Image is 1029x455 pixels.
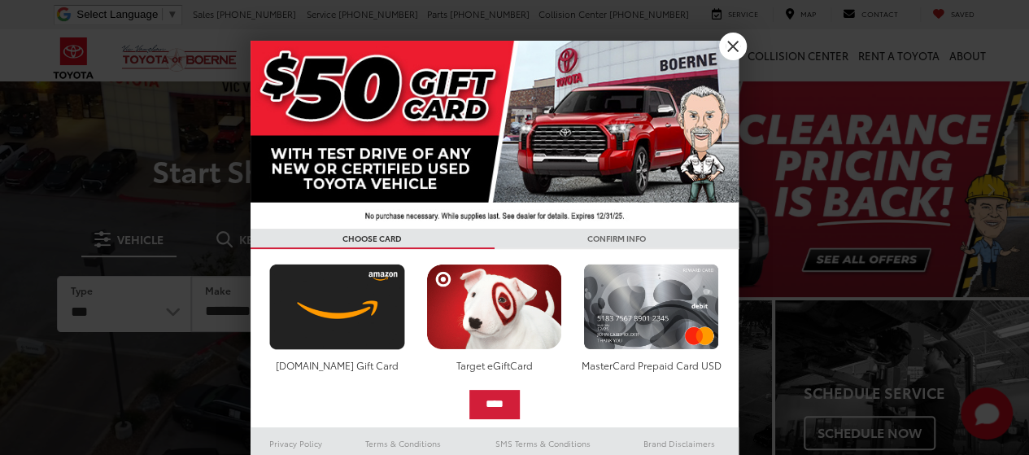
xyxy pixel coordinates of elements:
[251,434,342,453] a: Privacy Policy
[422,264,566,350] img: targetcard.png
[620,434,739,453] a: Brand Disclaimers
[495,229,739,249] h3: CONFIRM INFO
[341,434,465,453] a: Terms & Conditions
[265,264,409,350] img: amazoncard.png
[265,358,409,372] div: [DOMAIN_NAME] Gift Card
[251,41,739,229] img: 42635_top_851395.jpg
[422,358,566,372] div: Target eGiftCard
[579,358,723,372] div: MasterCard Prepaid Card USD
[251,229,495,249] h3: CHOOSE CARD
[579,264,723,350] img: mastercard.png
[466,434,620,453] a: SMS Terms & Conditions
